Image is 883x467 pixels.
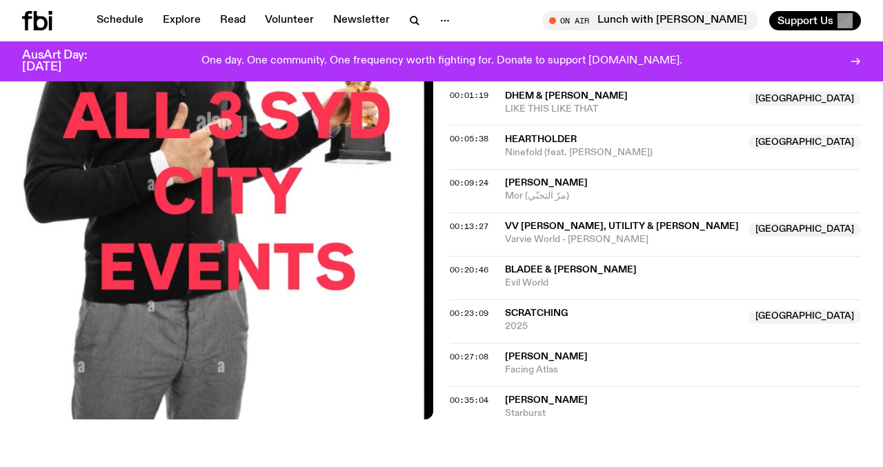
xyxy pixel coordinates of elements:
span: Facing Atlas [505,364,861,377]
span: 00:20:46 [450,264,488,275]
span: [GEOGRAPHIC_DATA] [748,92,861,106]
span: [PERSON_NAME] [505,395,588,405]
span: [GEOGRAPHIC_DATA] [748,310,861,324]
span: 2025 [505,320,740,333]
span: Vv [PERSON_NAME], UTILITY & [PERSON_NAME] [505,221,739,231]
span: LIKE THIS LIKE THAT [505,103,740,116]
span: Evil World [505,277,861,290]
span: [GEOGRAPHIC_DATA] [748,135,861,149]
span: Bladee & [PERSON_NAME] [505,265,637,275]
a: Read [212,11,254,30]
p: One day. One community. One frequency worth fighting for. Donate to support [DOMAIN_NAME]. [201,55,682,68]
span: Ninefold (feat. [PERSON_NAME]) [505,146,740,159]
span: DHEM & [PERSON_NAME] [505,91,628,101]
span: Mor (مرّ التجنّي) [505,190,861,203]
a: Schedule [88,11,152,30]
span: 00:05:38 [450,133,488,144]
span: Scratching [505,308,568,318]
span: [PERSON_NAME] [505,178,588,188]
a: Volunteer [257,11,322,30]
button: On AirLunch with [PERSON_NAME] [542,11,758,30]
span: [GEOGRAPHIC_DATA] [748,223,861,237]
span: 00:09:24 [450,177,488,188]
span: [PERSON_NAME] [505,352,588,361]
span: 00:13:27 [450,221,488,232]
button: Support Us [769,11,861,30]
span: 00:35:04 [450,395,488,406]
a: Newsletter [325,11,398,30]
span: 00:01:19 [450,90,488,101]
span: 00:23:09 [450,308,488,319]
h3: AusArt Day: [DATE] [22,50,110,73]
span: heartholder [505,135,577,144]
span: Varvie World - [PERSON_NAME] [505,233,740,246]
span: 00:27:08 [450,351,488,362]
span: Starburst [505,407,861,420]
span: Support Us [777,14,833,27]
a: Explore [155,11,209,30]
